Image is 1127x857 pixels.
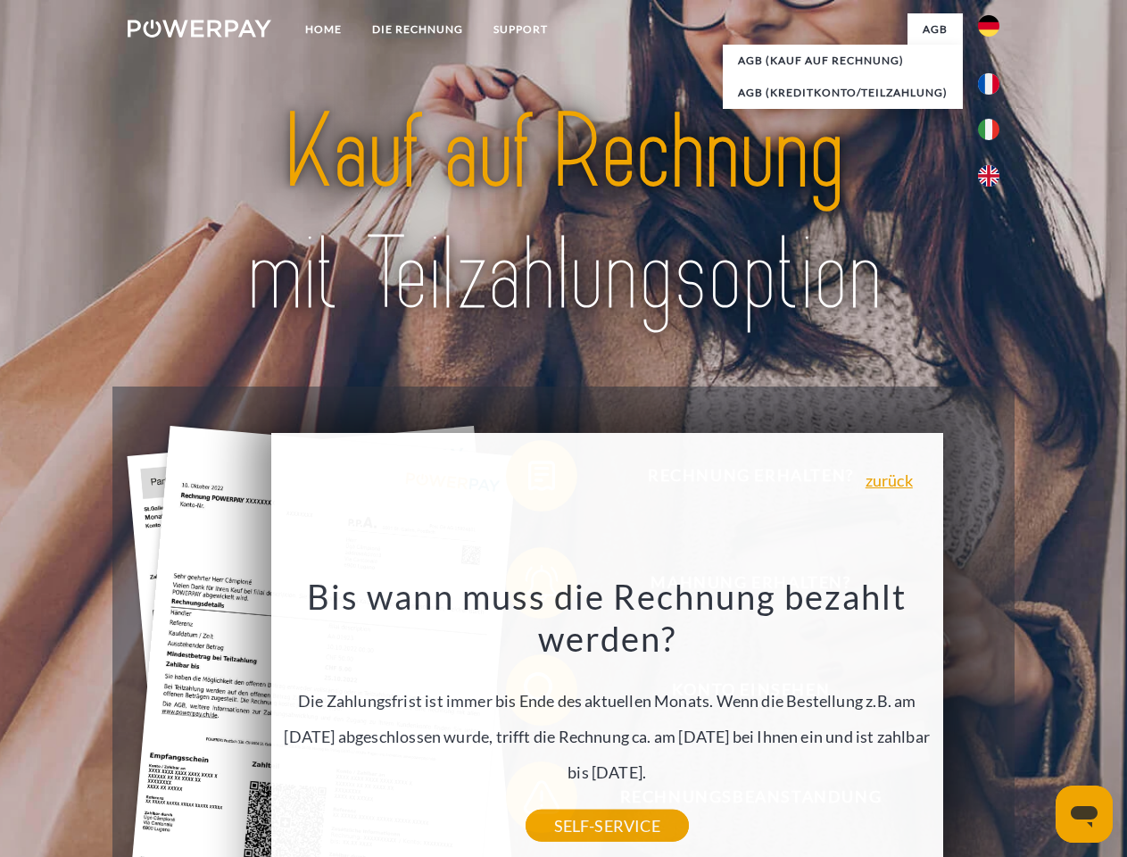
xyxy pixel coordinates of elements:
[281,575,932,826] div: Die Zahlungsfrist ist immer bis Ende des aktuellen Monats. Wenn die Bestellung z.B. am [DATE] abg...
[907,13,963,46] a: agb
[723,77,963,109] a: AGB (Kreditkonto/Teilzahlung)
[978,73,999,95] img: fr
[357,13,478,46] a: DIE RECHNUNG
[978,119,999,140] img: it
[866,472,913,488] a: zurück
[978,165,999,187] img: en
[723,45,963,77] a: AGB (Kauf auf Rechnung)
[290,13,357,46] a: Home
[170,86,957,342] img: title-powerpay_de.svg
[526,810,689,842] a: SELF-SERVICE
[478,13,563,46] a: SUPPORT
[281,575,932,661] h3: Bis wann muss die Rechnung bezahlt werden?
[978,15,999,37] img: de
[1056,786,1113,843] iframe: Schaltfläche zum Öffnen des Messaging-Fensters
[128,20,271,37] img: logo-powerpay-white.svg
